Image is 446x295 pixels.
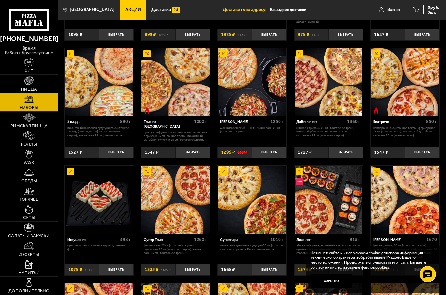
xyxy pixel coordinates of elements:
[194,237,207,242] span: 1260 г
[144,131,207,142] p: Прошутто Фунги 25 см (тонкое тесто), Мясная с грибами 25 см (тонкое тесто), Пикантный цыплёнок су...
[373,107,380,114] img: Острое блюдо
[387,8,400,12] span: Войти
[20,197,38,202] span: Горячее
[371,48,439,116] img: Беатриче
[18,271,40,275] span: Напитки
[144,238,192,242] div: Супер Трио
[296,126,360,137] p: Мясная с грибами 25 см (толстое с сыром), Мясная Барбекю 25 см (тонкое тесто), Охотничья 25 см (т...
[67,243,131,251] p: Ореховый рай, Тропический ролл, Сочный фрукт.
[294,48,363,116] a: АкционныйДаВинчи сет
[141,48,210,116] a: АкционныйОстрое блюдоТрио из Рио
[270,4,359,16] input: Ваш адрес доставки
[270,119,284,124] span: 1250 г
[158,32,168,37] s: 1098 ₽
[21,87,37,92] span: Пицца
[67,285,74,292] img: Акционный
[220,238,269,242] div: Суперпара
[21,179,37,183] span: Обеды
[8,289,50,293] span: Дополнительно
[65,166,134,234] a: АкционныйИскушение
[67,168,74,175] img: Акционный
[218,166,286,234] img: Суперпара
[220,126,284,133] p: Wok классический L (2 шт), Чикен Ранч 25 см (толстое с сыром).
[125,8,141,12] span: Акции
[144,120,192,129] div: Трио из [GEOGRAPHIC_DATA]
[374,150,388,155] span: 1547 ₽
[295,48,362,116] img: ДаВинчи сет
[217,166,286,234] a: АкционныйСуперпара
[8,234,50,238] span: Салаты и закуски
[194,119,207,124] span: 1000 г
[405,147,439,158] button: Выбрать
[296,120,345,124] div: ДаВинчи сет
[371,166,439,234] a: АкционныйХет Трик
[145,32,156,37] span: 899 ₽
[176,147,210,158] button: Выбрать
[296,285,303,292] img: Акционный
[296,178,303,185] img: Новинка
[220,168,227,175] img: Акционный
[85,267,94,272] s: 1317 ₽
[296,168,303,175] img: Акционный
[67,120,119,124] div: 3 пиццы
[23,215,35,220] span: Супы
[237,150,247,155] s: 1517 ₽
[99,147,133,158] button: Выбрать
[328,147,363,158] button: Выбрать
[220,285,227,292] img: Акционный
[172,7,179,13] img: 15daf4d41897b9f0e9f617042186c801.svg
[405,29,439,40] button: Выбрать
[145,150,159,155] span: 1547 ₽
[311,32,321,37] s: 1167 ₽
[68,32,82,37] span: 1098 ₽
[296,50,303,57] img: Акционный
[141,166,209,234] img: Супер Трио
[328,29,363,40] button: Выбрать
[373,238,425,242] div: [PERSON_NAME]
[223,8,270,12] span: Доставить по адресу:
[10,124,48,128] span: Римская пицца
[143,168,150,175] img: Акционный
[67,126,131,137] p: Пикантный цыплёнок сулугуни 25 см (тонкое тесто), [PERSON_NAME] 25 см (толстое с сыром), Чикен Ра...
[270,237,284,242] span: 1010 г
[141,48,209,116] img: Трио из Рио
[19,252,39,257] span: Десерты
[371,166,439,234] img: Хет Трик
[161,267,171,272] s: 1627 ₽
[252,29,286,40] button: Выбрать
[67,50,74,57] img: Акционный
[21,142,37,147] span: Роллы
[24,161,34,165] span: WOK
[143,285,150,292] img: Акционный
[298,267,312,272] span: 1379 ₽
[221,267,235,272] span: 1668 ₽
[65,48,134,116] a: Акционный3 пиццы
[237,32,247,37] s: 2147 ₽
[426,237,437,242] span: 1670
[428,10,439,14] span: 0 шт.
[141,166,210,234] a: АкционныйСупер Трио
[70,8,115,12] span: [GEOGRAPHIC_DATA]
[350,237,360,242] span: 915 г
[311,251,431,270] p: На нашем сайте мы используем cookie для сбора информации технического характера и обрабатываем IP...
[373,50,380,57] img: Акционный
[294,166,363,234] a: АкционныйНовинкаДжекпот
[20,105,38,110] span: Наборы
[221,32,235,37] span: 1929 ₽
[295,166,362,234] img: Джекпот
[428,5,439,10] span: 0 руб.
[298,150,312,155] span: 1727 ₽
[151,8,171,12] span: Доставка
[220,120,269,124] div: [PERSON_NAME]
[176,29,210,40] button: Выбрать
[373,120,424,124] div: Беатриче
[311,274,352,288] button: Хорошо
[296,238,348,242] div: Джекпот
[99,264,133,275] button: Выбрать
[144,243,207,255] p: Фермерская 25 см (толстое с сыром), Пепперони 25 см (толстое с сыром), Чикен Ранч 25 см (толстое ...
[217,48,286,116] a: АкционныйВилла Капри
[120,237,131,242] span: 498 г
[426,119,437,124] span: 850 г
[373,168,380,175] img: Акционный
[252,147,286,158] button: Выбрать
